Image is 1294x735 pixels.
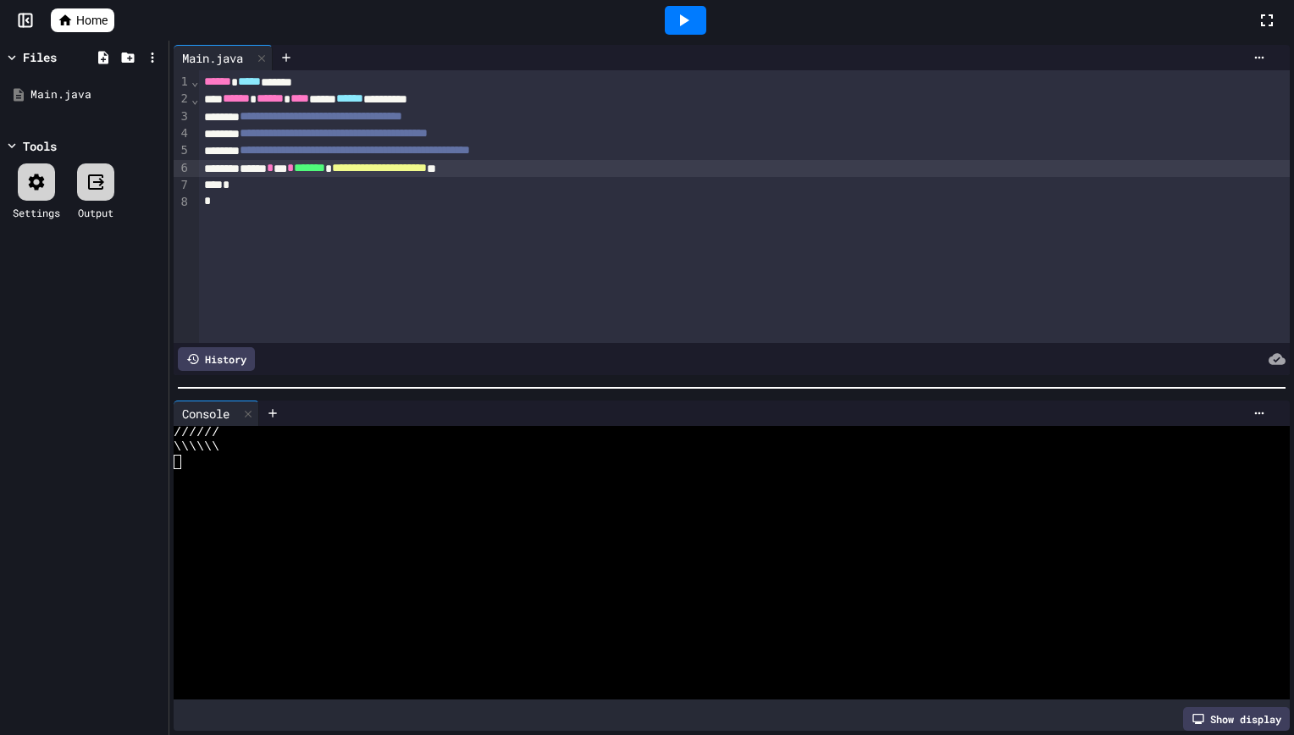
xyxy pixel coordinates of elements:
[178,347,255,371] div: History
[13,205,60,220] div: Settings
[174,160,191,177] div: 6
[174,194,191,211] div: 8
[174,440,219,455] span: \\\\\\
[174,74,191,91] div: 1
[191,75,199,88] span: Fold line
[174,405,238,423] div: Console
[174,125,191,142] div: 4
[174,401,259,426] div: Console
[174,142,191,159] div: 5
[174,91,191,108] div: 2
[174,177,191,194] div: 7
[174,45,273,70] div: Main.java
[30,86,163,103] div: Main.java
[174,49,252,67] div: Main.java
[174,426,219,440] span: //////
[76,12,108,29] span: Home
[174,108,191,125] div: 3
[1183,707,1290,731] div: Show display
[23,48,57,66] div: Files
[51,8,114,32] a: Home
[191,92,199,106] span: Fold line
[78,205,113,220] div: Output
[23,137,57,155] div: Tools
